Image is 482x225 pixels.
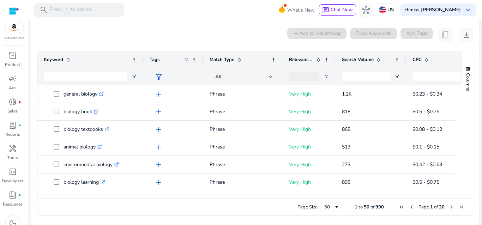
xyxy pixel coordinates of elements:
[459,204,464,210] div: Last Page
[412,56,422,63] span: CPC
[409,6,461,13] b: miss [PERSON_NAME]
[215,73,222,80] span: All
[434,204,438,210] span: of
[64,87,104,101] p: general biology
[155,108,163,116] span: add
[412,91,442,97] span: $0.23 - $0.34
[289,157,329,172] p: Very High
[364,204,369,210] span: 50
[342,91,352,97] span: 1.2K
[155,125,163,134] span: add
[8,144,17,153] span: handyman
[5,22,24,33] img: amazon.svg
[319,4,356,16] button: chatChat Now
[355,204,357,210] span: 1
[342,144,350,150] span: 513
[342,161,350,168] span: 273
[418,204,429,210] span: Page
[342,108,350,115] span: 818
[379,6,386,13] img: us.svg
[289,104,329,119] p: Very High
[210,87,276,101] p: Phrase
[8,51,17,60] span: inventory_2
[412,72,460,81] input: CPC Filter Input
[375,204,384,210] span: 990
[155,90,163,98] span: add
[7,108,18,114] p: Sales
[131,74,137,79] button: Open Filter Menu
[449,204,454,210] div: Next Page
[394,74,400,79] button: Open Filter Menu
[64,140,102,154] p: animal biology
[210,140,276,154] p: Phrase
[462,31,471,39] span: download
[362,6,370,14] span: hub
[324,74,329,79] button: Open Filter Menu
[210,122,276,136] p: Phrase
[3,201,23,207] p: Resources
[40,6,48,14] span: search
[439,204,445,210] span: 20
[64,175,105,189] p: biology learning
[289,140,329,154] p: Very High
[44,56,63,63] span: Keyword
[404,7,461,12] p: Hi
[289,175,329,189] p: Very High
[387,4,394,16] p: US
[210,157,276,172] p: Phrase
[412,126,442,133] span: $0.08 - $0.12
[289,87,329,101] p: Very High
[324,204,334,210] div: 50
[210,104,276,119] p: Phrase
[64,157,119,172] p: environmental biology
[342,72,390,81] input: Search Volume Filter Input
[465,73,471,91] span: Columns
[210,175,276,189] p: Phrase
[359,3,373,17] button: hub
[342,126,350,133] span: 868
[155,143,163,151] span: add
[412,161,442,168] span: $0.42 - $0.63
[412,179,439,186] span: $0.5 - $0.75
[297,204,319,210] div: Page Size:
[64,122,109,136] p: biology textbooks
[322,7,329,14] span: chat
[18,194,21,196] span: fiber_manual_record
[412,144,439,150] span: $0.1 - $0.15
[64,104,98,119] p: biology book
[342,56,374,63] span: Search Volume
[321,203,342,211] div: Page Size
[8,74,17,83] span: campaign
[409,204,414,210] div: Previous Page
[155,73,163,81] span: filter_alt
[49,6,91,14] p: Press to search
[7,154,18,161] p: Tools
[359,204,363,210] span: to
[8,168,17,176] span: code_blocks
[2,178,23,184] p: Developers
[63,6,70,14] span: /
[4,36,24,41] p: Marketplace
[331,6,353,13] span: Chat Now
[155,160,163,169] span: add
[5,61,20,68] p: Product
[287,4,315,16] span: What's New
[5,131,20,138] p: Reports
[210,56,234,63] span: Match Type
[8,191,17,199] span: book_4
[18,124,21,127] span: fiber_manual_record
[8,98,17,106] span: donut_small
[289,122,329,136] p: Very High
[430,204,433,210] span: 1
[399,204,404,210] div: First Page
[370,204,374,210] span: of
[155,178,163,187] span: add
[9,85,17,91] p: Ads
[412,108,439,115] span: $0.5 - $0.75
[44,72,127,81] input: Keyword Filter Input
[8,121,17,129] span: lab_profile
[464,6,472,14] span: keyboard_arrow_down
[342,179,350,186] span: 898
[18,101,21,103] span: fiber_manual_record
[150,56,159,63] span: Tags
